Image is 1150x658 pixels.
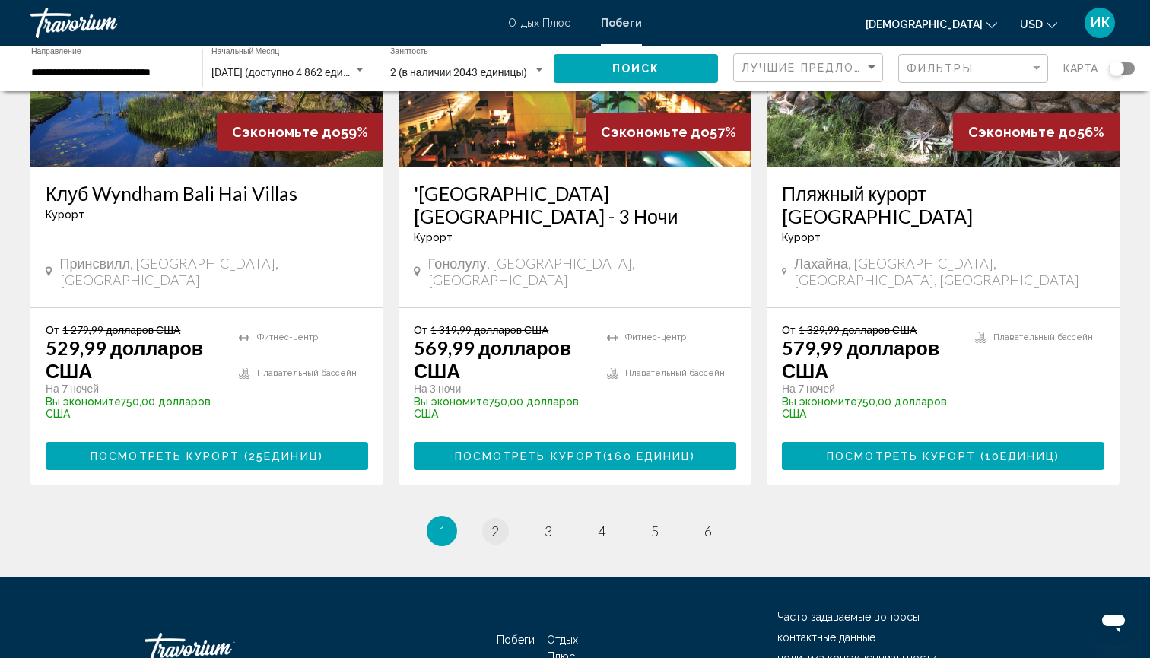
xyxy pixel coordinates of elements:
span: ) [1000,450,1059,463]
button: Изменить валюту [1020,13,1057,35]
span: КАРТА [1063,58,1098,79]
span: 2 [491,523,499,539]
p: 750,00 долларов США [46,396,224,420]
span: Курорт [782,231,821,243]
button: Изменить язык [866,13,997,35]
button: ПОСМОТРЕТЬ КУРОРТ(160 ЕДИНИЦ) [414,442,736,470]
p: 529,99 долларов США [46,336,224,382]
a: Побеги [601,17,642,29]
span: 3 [545,523,552,539]
span: 4 [598,523,605,539]
span: Курорт [46,208,84,221]
span: 5 [651,523,659,539]
span: Принсвилл, [GEOGRAPHIC_DATA], [GEOGRAPHIC_DATA] [60,255,368,288]
button: Меню пользователя [1080,7,1120,39]
p: 579,99 долларов США [782,336,960,382]
span: Сэкономьте до [232,124,341,140]
span: ПОИСК [612,63,660,75]
mat-select: СОРТИРОВКА ПО [742,62,878,75]
div: 57% [586,113,751,151]
button: ПОИСК [554,54,718,82]
span: Фитнес-центр [257,332,318,342]
span: [DATE] (доступно 4 862 единицы) [211,66,373,78]
span: 2 (в наличии 2043 единицы) [390,66,528,78]
a: Побеги [497,634,535,646]
span: От [414,323,427,336]
p: На 7 ночей [782,382,960,396]
span: 160 ЕДИНИЦ [608,450,691,463]
div: 56% [953,113,1120,151]
a: '[GEOGRAPHIC_DATA] [GEOGRAPHIC_DATA] - 3 Ночи [414,182,736,227]
p: 750,00 долларов США [414,396,592,420]
span: ) [264,450,323,463]
span: Плавательный бассейн [625,368,725,378]
button: ПОСМОТРЕТЬ КУРОРТ (25ЕДИНИЦ) [46,442,368,470]
p: 750,00 долларов США [782,396,960,420]
span: ИК [1090,15,1110,30]
span: Курорт [414,231,453,243]
span: Плавательный бассейн [993,332,1093,342]
span: Гонолулу, [GEOGRAPHIC_DATA], [GEOGRAPHIC_DATA] [428,255,736,288]
span: ПОСМОТРЕТЬ КУРОРТ [455,450,604,463]
ul: Разбивка на страницы [30,516,1120,546]
button: фильтр [898,53,1048,84]
span: ПОСМОТРЕТЬ КУРОРТ (10 [827,450,1000,463]
span: 1 329,99 долларов США [799,323,917,336]
span: [DEMOGRAPHIC_DATA] [866,18,983,30]
span: 1 319,99 долларов США [430,323,548,336]
p: На 3 ночи [414,382,592,396]
a: Часто задаваемые вопросы [777,611,920,623]
p: На 7 ночей [46,382,224,396]
span: Вы экономите [782,396,857,408]
p: 569,99 долларов США [414,336,592,382]
div: 59% [217,113,383,151]
span: 6 [704,523,712,539]
span: Вы экономите [46,396,121,408]
iframe: Кнопка для запуска окна обмена сообщениями [1089,597,1138,646]
button: ПОСМОТРЕТЬ КУРОРТ (10ЕДИНИЦ) [782,442,1104,470]
span: USD [1020,18,1043,30]
span: Фитнес-центр [625,332,686,342]
a: Пляжный курорт [GEOGRAPHIC_DATA] [782,182,1104,227]
span: ЕДИНИЦ [264,450,319,463]
a: Клуб Wyndham Bali Hai Villas [46,182,368,205]
span: Фильтры [907,62,974,75]
span: Плавательный бассейн [257,368,357,378]
a: Отдых Плюс [508,17,570,29]
span: ЕДИНИЦ [1000,450,1055,463]
span: От [46,323,59,336]
span: Сэкономьте до [601,124,710,140]
span: 1 [438,523,446,539]
span: От [782,323,795,336]
a: Травориум [30,8,493,38]
span: ПОСМОТРЕТЬ КУРОРТ (25 [91,450,264,463]
span: Лахайна, [GEOGRAPHIC_DATA], [GEOGRAPHIC_DATA], [GEOGRAPHIC_DATA] [794,255,1104,288]
span: ( ) [603,450,695,463]
span: 1 279,99 долларов США [62,323,180,336]
span: Сэкономьте до [968,124,1077,140]
span: ЛУЧШИЕ ПРЕДЛОЖЕНИЯ [742,62,902,74]
a: контактные данные [777,631,875,644]
span: Вы экономите [414,396,489,408]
